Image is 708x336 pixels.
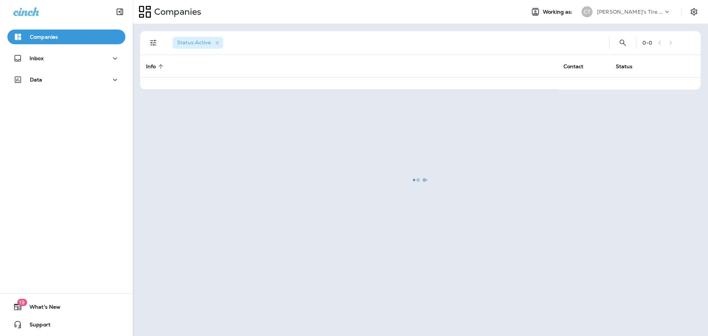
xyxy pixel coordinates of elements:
[110,4,130,19] button: Collapse Sidebar
[7,51,125,66] button: Inbox
[30,77,42,83] p: Data
[582,6,593,17] div: CT
[30,34,58,40] p: Companies
[22,322,51,330] span: Support
[7,72,125,87] button: Data
[7,299,125,314] button: 19What's New
[7,30,125,44] button: Companies
[687,5,701,18] button: Settings
[7,317,125,332] button: Support
[17,299,27,306] span: 19
[29,55,44,61] p: Inbox
[151,6,201,17] p: Companies
[597,9,663,15] p: [PERSON_NAME]'s Tire & Auto
[22,304,60,313] span: What's New
[543,9,574,15] span: Working as:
